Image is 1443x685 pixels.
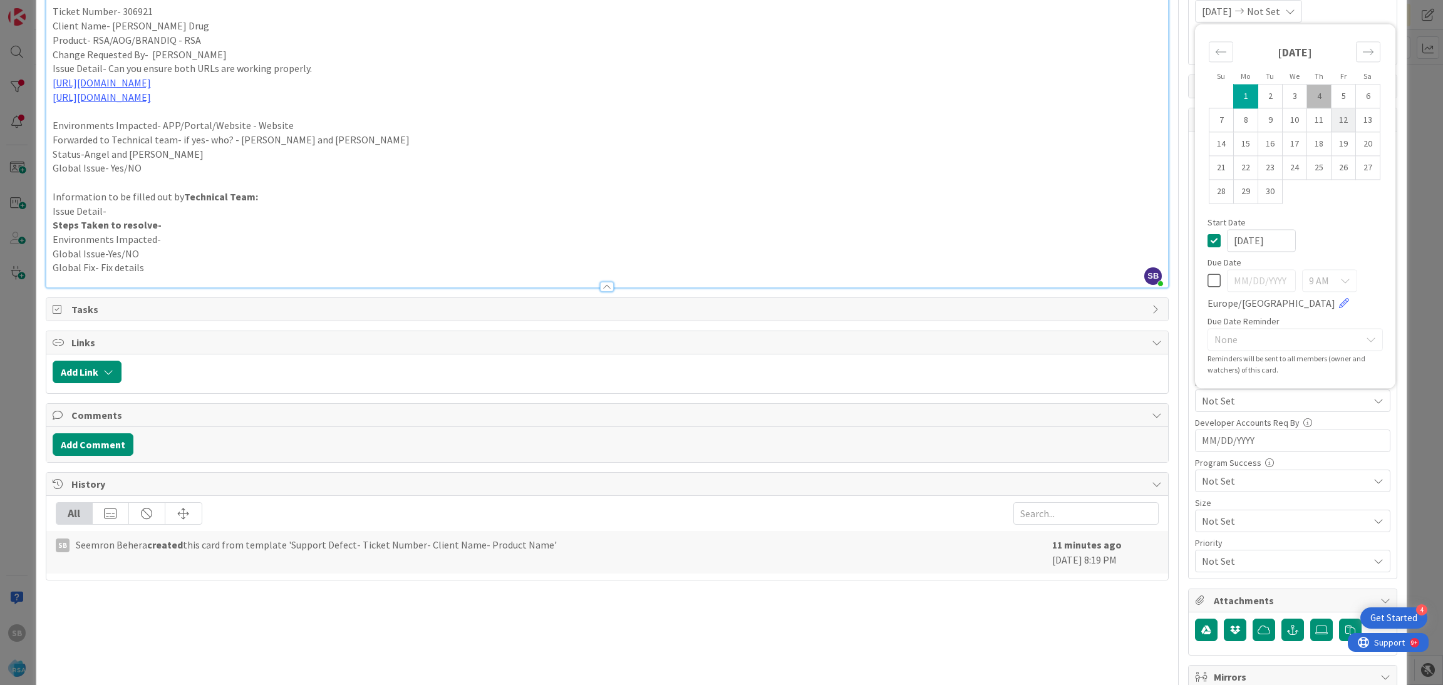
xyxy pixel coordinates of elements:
span: Start Date [1208,218,1246,227]
td: Choose Friday, 09/19/2025 12:00 PM as your check-out date. It’s available. [1332,132,1356,156]
td: Choose Friday, 09/05/2025 12:00 PM as your check-out date. It’s available. [1332,85,1356,108]
td: Choose Wednesday, 09/03/2025 12:00 PM as your check-out date. It’s available. [1283,85,1307,108]
span: Due Date [1208,258,1241,267]
p: Environments Impacted- APP/Portal/Website - Website [53,118,1162,133]
p: Issue Detail- Can you ensure both URLs are working properly. [53,61,1162,76]
p: Global Fix- Fix details [53,260,1162,275]
span: Due Date Reminder [1208,317,1280,326]
span: Not Set [1247,4,1280,19]
td: Choose Saturday, 09/13/2025 12:00 PM as your check-out date. It’s available. [1356,108,1380,132]
td: Choose Tuesday, 09/16/2025 12:00 PM as your check-out date. It’s available. [1258,132,1283,156]
p: Status-Angel and [PERSON_NAME] [53,147,1162,162]
span: Tasks [71,302,1146,317]
strong: [DATE] [1278,45,1312,59]
div: Get Started [1370,612,1417,624]
a: [URL][DOMAIN_NAME] [53,76,151,89]
td: Choose Wednesday, 09/17/2025 12:00 PM as your check-out date. It’s available. [1283,132,1307,156]
small: Th [1315,71,1323,81]
td: Choose Tuesday, 09/02/2025 12:00 PM as your check-out date. It’s available. [1258,85,1283,108]
small: Mo [1241,71,1250,81]
div: 4 [1416,604,1427,615]
td: Choose Monday, 09/29/2025 12:00 PM as your check-out date. It’s available. [1234,180,1258,203]
span: Attachments [1214,593,1374,608]
button: Add Link [53,361,122,383]
td: Choose Sunday, 09/28/2025 12:00 PM as your check-out date. It’s available. [1209,180,1234,203]
div: Move backward to switch to the previous month. [1209,41,1233,62]
td: Choose Tuesday, 09/09/2025 12:00 PM as your check-out date. It’s available. [1258,108,1283,132]
td: Choose Thursday, 09/11/2025 12:00 PM as your check-out date. It’s available. [1307,108,1332,132]
strong: Steps Taken to resolve- [53,219,162,231]
div: 9+ [63,5,70,15]
td: Selected as start date. Monday, 09/01/2025 12:00 PM [1234,85,1258,108]
td: Choose Wednesday, 09/10/2025 12:00 PM as your check-out date. It’s available. [1283,108,1307,132]
small: Fr [1340,71,1347,81]
p: Change Requested By- [PERSON_NAME] [53,48,1162,62]
p: Global Issue- Yes/NO [53,161,1162,175]
b: 11 minutes ago [1052,538,1122,551]
div: [DATE] 8:19 PM [1052,537,1159,567]
td: Choose Thursday, 09/18/2025 12:00 PM as your check-out date. It’s available. [1307,132,1332,156]
td: Choose Wednesday, 09/24/2025 12:00 PM as your check-out date. It’s available. [1283,156,1307,180]
small: Su [1217,71,1225,81]
span: SB [1144,267,1162,285]
p: Ticket Number- 306921 [53,4,1162,19]
div: Move forward to switch to the next month. [1356,41,1380,62]
b: created [147,538,183,551]
p: Issue Detail- [53,204,1162,219]
a: [URL][DOMAIN_NAME] [53,91,151,103]
span: [DATE] [1202,4,1232,19]
span: History [71,476,1146,492]
td: Choose Tuesday, 09/30/2025 12:00 PM as your check-out date. It’s available. [1258,180,1283,203]
span: None [1214,331,1355,348]
span: Not Set [1202,393,1368,408]
small: Tu [1266,71,1274,81]
p: Information to be filled out by [53,190,1162,204]
td: Choose Friday, 09/26/2025 12:00 PM as your check-out date. It’s available. [1332,156,1356,180]
div: Priority [1195,538,1390,547]
td: Choose Monday, 09/08/2025 12:00 PM as your check-out date. It’s available. [1234,108,1258,132]
td: Choose Thursday, 09/04/2025 12:00 PM as your check-out date. It’s available. [1307,85,1332,108]
input: MM/DD/YYYY [1227,229,1296,252]
small: We [1290,71,1300,81]
strong: Technical Team: [184,190,258,203]
div: Reminders will be sent to all members (owner and watchers) of this card. [1208,353,1383,376]
span: Links [71,335,1146,350]
div: Program Success [1195,458,1390,467]
input: MM/DD/YYYY [1227,269,1296,292]
td: Choose Tuesday, 09/23/2025 12:00 PM as your check-out date. It’s available. [1258,156,1283,180]
span: Comments [71,408,1146,423]
td: Choose Sunday, 09/21/2025 12:00 PM as your check-out date. It’s available. [1209,156,1234,180]
span: Support [26,2,57,17]
div: Environment [1195,378,1390,387]
span: 9 AM [1309,272,1329,289]
div: SB [56,538,70,552]
span: Europe/[GEOGRAPHIC_DATA] [1208,296,1335,311]
td: Choose Friday, 09/12/2025 12:00 PM as your check-out date. It’s available. [1332,108,1356,132]
span: Not Set [1202,473,1368,488]
td: Choose Monday, 09/15/2025 12:00 PM as your check-out date. It’s available. [1234,132,1258,156]
button: Add Comment [53,433,133,456]
p: Global Issue-Yes/NO [53,247,1162,261]
td: Choose Saturday, 09/27/2025 12:00 PM as your check-out date. It’s available. [1356,156,1380,180]
p: Client Name- [PERSON_NAME] Drug [53,19,1162,33]
input: MM/DD/YYYY [1202,430,1384,451]
p: Product- RSA/AOG/BRANDIQ - RSA [53,33,1162,48]
td: Choose Saturday, 09/06/2025 12:00 PM as your check-out date. It’s available. [1356,85,1380,108]
small: Sa [1363,71,1372,81]
div: All [56,503,93,524]
td: Choose Sunday, 09/14/2025 12:00 PM as your check-out date. It’s available. [1209,132,1234,156]
div: Calendar [1195,30,1394,218]
p: Forwarded to Technical team- if yes- who? - [PERSON_NAME] and [PERSON_NAME] [53,133,1162,147]
span: Not Set [1202,512,1362,530]
div: Open Get Started checklist, remaining modules: 4 [1360,607,1427,629]
td: Choose Saturday, 09/20/2025 12:00 PM as your check-out date. It’s available. [1356,132,1380,156]
div: Size [1195,498,1390,507]
td: Choose Monday, 09/22/2025 12:00 PM as your check-out date. It’s available. [1234,156,1258,180]
td: Choose Thursday, 09/25/2025 12:00 PM as your check-out date. It’s available. [1307,156,1332,180]
input: Search... [1013,502,1159,525]
div: Developer Accounts Req By [1195,418,1390,427]
span: Not Set [1202,552,1362,570]
span: Seemron Behera this card from template 'Support Defect- Ticket Number- Client Name- Product Name' [76,537,557,552]
p: Environments Impacted- [53,232,1162,247]
td: Choose Sunday, 09/07/2025 12:00 PM as your check-out date. It’s available. [1209,108,1234,132]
